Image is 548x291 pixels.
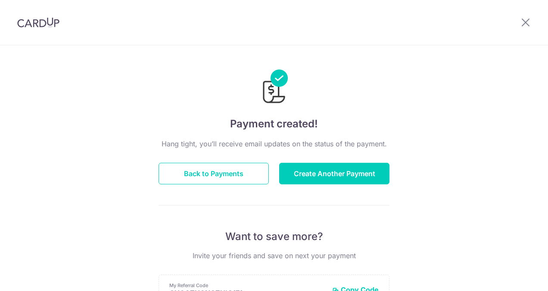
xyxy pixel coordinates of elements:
[159,163,269,184] button: Back to Payments
[159,116,389,132] h4: Payment created!
[159,230,389,244] p: Want to save more?
[169,282,325,289] p: My Referral Code
[260,70,288,106] img: Payments
[279,163,389,184] button: Create Another Payment
[17,17,59,28] img: CardUp
[159,139,389,149] p: Hang tight, you’ll receive email updates on the status of the payment.
[159,250,389,261] p: Invite your friends and save on next your payment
